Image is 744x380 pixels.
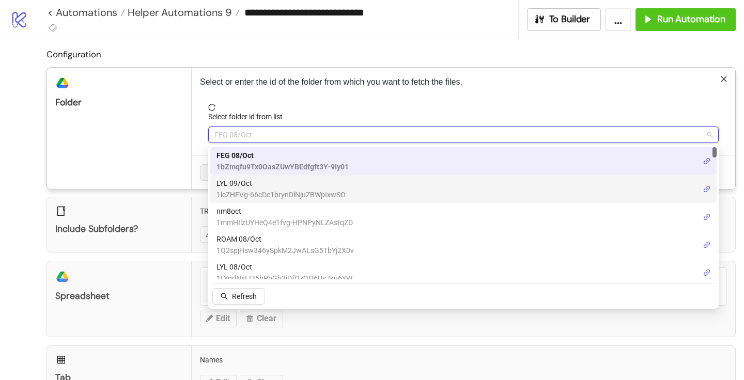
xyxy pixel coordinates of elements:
a: link [703,267,710,278]
span: search [221,293,228,300]
button: Run Automation [636,8,736,31]
a: link [703,239,710,250]
span: 1mmHIlzUYHeQ4e1fvg-HPNPyNLZAstqZD [216,217,353,228]
span: link [703,185,710,193]
span: 1bZmqfu9Tx0OasZUwYBEdfgft3Y-9Iy01 [216,161,349,172]
a: link [703,183,710,195]
div: LYL 09/Oct [210,175,717,203]
a: link [703,211,710,223]
span: nm8oct [216,205,353,217]
div: FEG 08/Oct [210,147,717,175]
span: Helper Automations 9 [125,6,232,19]
p: Select or enter the id of the folder from which you want to fetch the files. [200,76,727,88]
span: link [703,213,710,220]
span: 1lcZHEVg-66cDc1brynDlNjuZBWpIxwSO [216,189,346,200]
div: LYL 08/Oct [210,259,717,287]
h2: Configuration [47,47,736,61]
button: To Builder [527,8,601,31]
span: link [703,269,710,276]
button: Cancel [200,164,238,181]
div: ROAM 08/Oct (2) [210,231,717,259]
span: LYL 09/Oct [216,178,346,189]
a: link [703,155,710,167]
span: close [720,75,727,83]
span: reload [208,104,719,111]
a: < Automations [48,7,125,18]
a: Helper Automations 9 [125,7,240,18]
span: Run Automation [657,13,725,25]
span: Refresh [232,292,257,300]
span: 1Q2spjHsw346ySpkM2JwALsG5TbYj2X0v [216,245,354,256]
span: link [703,241,710,248]
span: FEG 08/Oct [216,150,349,161]
div: Folder [55,97,183,108]
span: To Builder [549,13,591,25]
button: Refresh [212,288,265,305]
span: ROAM 08/Oct [216,233,354,245]
span: FEG 08/Oct [214,127,712,142]
span: LYL 08/Oct [216,261,352,273]
button: ... [605,8,631,31]
span: link [703,157,710,165]
span: 1LYgdNsLI35bPbGh3jDfQzQO6UsJku6YW [216,273,352,284]
div: nm8oct [210,203,717,231]
label: Select folder id from list [208,111,289,122]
